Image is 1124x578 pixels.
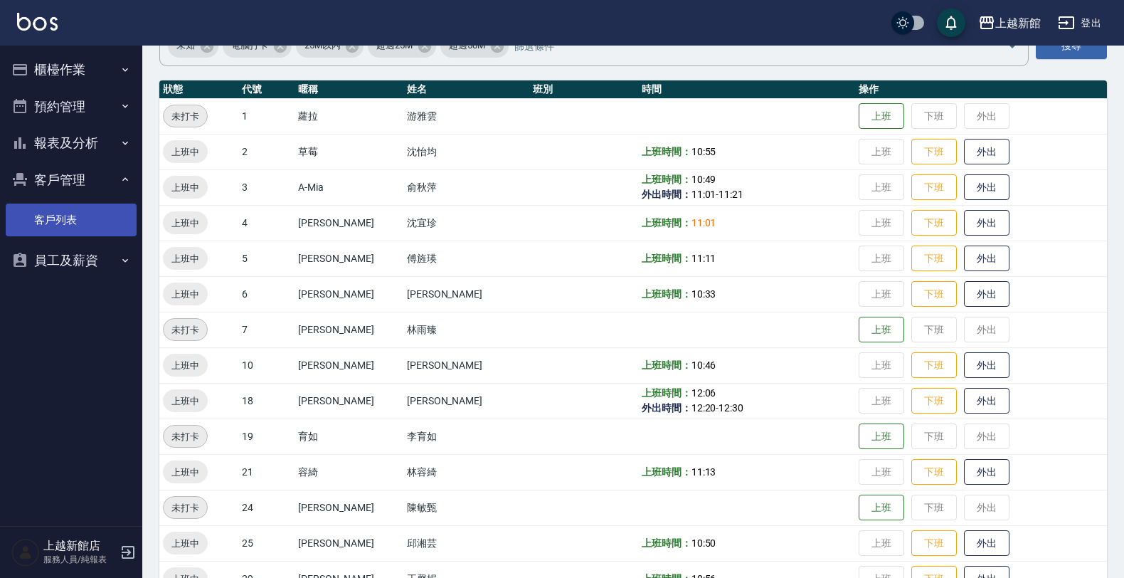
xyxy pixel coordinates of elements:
[964,210,1009,236] button: 外出
[855,80,1107,99] th: 操作
[163,358,208,373] span: 上班中
[1036,33,1107,59] button: 搜尋
[719,189,743,200] span: 11:21
[964,246,1009,272] button: 外出
[642,466,691,478] b: 上班時間：
[368,35,436,58] div: 超過25M
[642,288,691,300] b: 上班時間：
[403,98,530,134] td: 游雅雲
[163,394,208,409] span: 上班中
[511,33,982,58] input: 篩選條件
[164,109,207,124] span: 未打卡
[295,134,403,169] td: 草莓
[238,169,295,205] td: 3
[403,134,530,169] td: 沈怡均
[911,174,957,201] button: 下班
[164,500,207,515] span: 未打卡
[403,312,530,347] td: 林雨臻
[295,80,403,99] th: 暱稱
[238,454,295,490] td: 21
[403,169,530,205] td: 俞秋萍
[163,180,208,195] span: 上班中
[295,276,403,312] td: [PERSON_NAME]
[691,189,716,200] span: 11:01
[691,174,716,185] span: 10:49
[403,347,530,383] td: [PERSON_NAME]
[163,144,208,159] span: 上班中
[238,134,295,169] td: 2
[295,312,403,347] td: [PERSON_NAME]
[964,139,1009,165] button: 外出
[859,424,904,450] button: 上班
[964,352,1009,379] button: 外出
[529,80,638,99] th: 班別
[295,454,403,490] td: 容綺
[238,98,295,134] td: 1
[403,490,530,525] td: 陳敏甄
[238,525,295,561] td: 25
[691,146,716,157] span: 10:55
[440,38,494,53] span: 超過50M
[964,281,1009,308] button: 外出
[238,241,295,276] td: 5
[964,388,1009,414] button: 外出
[403,80,530,99] th: 姓名
[642,253,691,264] b: 上班時間：
[238,276,295,312] td: 6
[638,169,855,205] td: -
[642,359,691,371] b: 上班時間：
[238,80,295,99] th: 代號
[164,429,207,444] span: 未打卡
[911,281,957,308] button: 下班
[238,490,295,525] td: 24
[163,465,208,480] span: 上班中
[368,38,421,53] span: 超過25M
[972,9,1046,38] button: 上越新館
[163,216,208,231] span: 上班中
[295,98,403,134] td: 蘿拉
[691,217,716,228] span: 11:01
[403,419,530,454] td: 李育如
[911,210,957,236] button: 下班
[691,253,716,264] span: 11:11
[6,125,137,162] button: 報表及分析
[163,536,208,551] span: 上班中
[642,387,691,399] b: 上班時間：
[964,459,1009,485] button: 外出
[295,525,403,561] td: [PERSON_NAME]
[911,459,957,485] button: 下班
[440,35,509,58] div: 超過50M
[6,88,137,125] button: 預約管理
[223,35,292,58] div: 電腦打卡
[642,537,691,549] b: 上班時間：
[638,383,855,419] td: -
[937,9,965,37] button: save
[403,383,530,419] td: [PERSON_NAME]
[295,383,403,419] td: [PERSON_NAME]
[296,38,349,53] span: 25M以內
[43,539,116,553] h5: 上越新館店
[691,466,716,478] span: 11:13
[403,525,530,561] td: 邱湘芸
[911,388,957,414] button: 下班
[859,495,904,521] button: 上班
[642,146,691,157] b: 上班時間：
[719,402,743,414] span: 12:30
[691,387,716,399] span: 12:06
[1052,10,1107,36] button: 登出
[238,383,295,419] td: 18
[164,322,207,337] span: 未打卡
[238,312,295,347] td: 7
[642,217,691,228] b: 上班時間：
[911,139,957,165] button: 下班
[691,402,716,414] span: 12:20
[964,174,1009,201] button: 外出
[238,205,295,241] td: 4
[964,530,1009,557] button: 外出
[995,14,1041,32] div: 上越新館
[859,103,904,130] button: 上班
[6,204,137,236] a: 客戶列表
[295,241,403,276] td: [PERSON_NAME]
[1001,35,1024,58] button: Open
[911,246,957,272] button: 下班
